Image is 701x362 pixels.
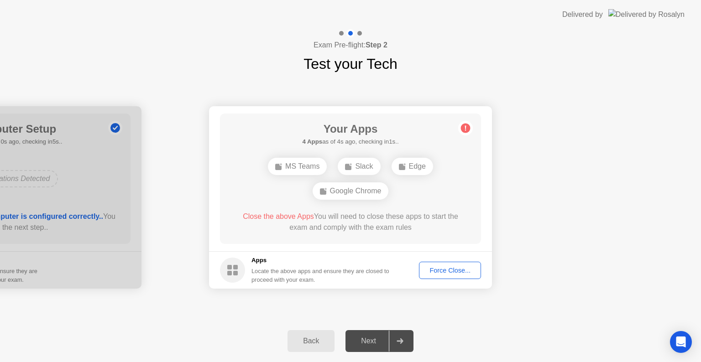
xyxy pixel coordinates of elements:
div: Google Chrome [313,182,389,200]
b: 4 Apps [302,138,322,145]
h1: Test your Tech [303,53,398,75]
img: Delivered by Rosalyn [608,9,685,20]
button: Next [345,330,413,352]
h5: Apps [251,256,390,265]
h5: as of 4s ago, checking in1s.. [302,137,398,146]
div: Edge [392,158,433,175]
div: Delivered by [562,9,603,20]
div: Force Close... [422,267,478,274]
div: You will need to close these apps to start the exam and comply with the exam rules [233,211,468,233]
div: Locate the above apps and ensure they are closed to proceed with your exam. [251,267,390,284]
h1: Your Apps [302,121,398,137]
div: Next [348,337,389,345]
div: Open Intercom Messenger [670,331,692,353]
div: Back [290,337,332,345]
button: Back [288,330,335,352]
span: Close the above Apps [243,212,314,220]
h4: Exam Pre-flight: [314,40,387,51]
div: MS Teams [268,158,327,175]
button: Force Close... [419,262,481,279]
b: Step 2 [366,41,387,49]
div: Slack [338,158,380,175]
